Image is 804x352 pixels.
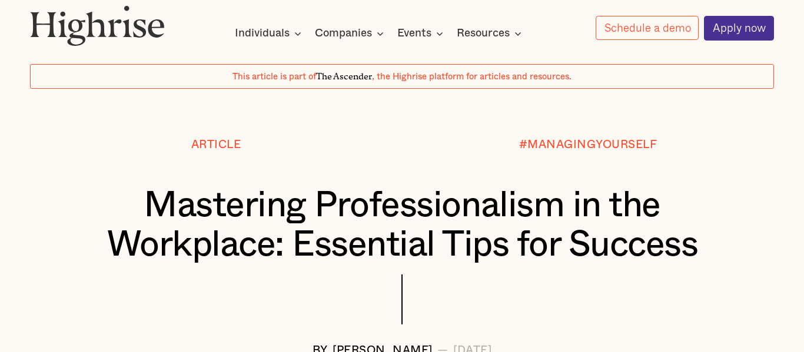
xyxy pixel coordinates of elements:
div: #MANAGINGYOURSELF [519,139,657,151]
div: Individuals [235,26,290,41]
div: Resources [457,26,525,41]
div: Events [397,26,447,41]
a: Schedule a demo [596,16,699,41]
div: Individuals [235,26,305,41]
div: Events [397,26,431,41]
span: This article is part of [232,72,316,81]
h1: Mastering Professionalism in the Workplace: Essential Tips for Success [61,186,743,265]
span: , the Highrise platform for articles and resources. [372,72,572,81]
span: The Ascender [316,69,372,80]
img: Highrise logo [30,5,164,46]
div: Companies [315,26,372,41]
div: Resources [457,26,510,41]
a: Apply now [704,16,774,41]
div: Companies [315,26,387,41]
div: Article [191,139,241,151]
